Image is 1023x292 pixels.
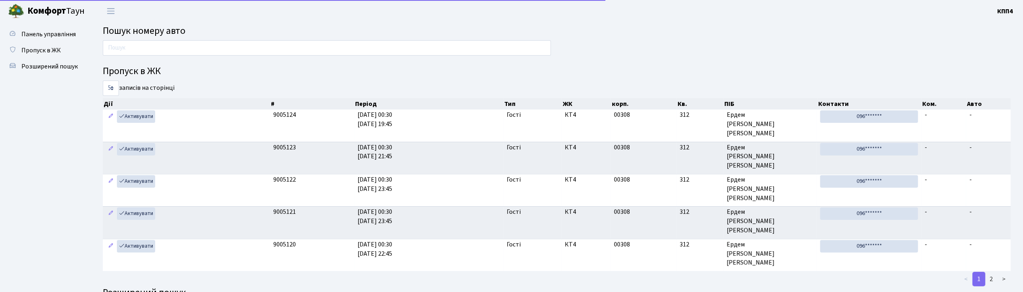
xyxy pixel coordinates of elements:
span: - [969,143,972,152]
th: # [270,98,354,110]
th: Тип [503,98,562,110]
span: 9005124 [273,110,296,119]
a: Редагувати [106,110,116,123]
span: Ердем [PERSON_NAME] [PERSON_NAME] [727,207,814,235]
span: [DATE] 00:30 [DATE] 23:45 [358,175,392,193]
span: КТ4 [565,240,608,249]
button: Переключити навігацію [101,4,121,18]
h4: Пропуск в ЖК [103,66,1011,77]
span: 312 [680,240,720,249]
span: 00308 [614,143,630,152]
a: Активувати [117,143,155,155]
span: КТ4 [565,110,608,120]
span: 9005120 [273,240,296,249]
span: Панель управління [21,30,76,39]
span: - [925,143,927,152]
a: Редагувати [106,240,116,253]
span: 00308 [614,240,630,249]
th: Дії [103,98,270,110]
a: Редагувати [106,175,116,188]
span: 312 [680,207,720,217]
span: КТ4 [565,207,608,217]
span: 00308 [614,110,630,119]
span: Ердем [PERSON_NAME] [PERSON_NAME] [727,240,814,268]
span: - [925,207,927,216]
span: 00308 [614,175,630,184]
span: Пошук номеру авто [103,24,185,38]
b: Комфорт [27,4,66,17]
span: [DATE] 00:30 [DATE] 22:45 [358,240,392,258]
span: Ердем [PERSON_NAME] [PERSON_NAME] [727,175,814,203]
a: Розширений пошук [4,58,85,75]
span: Ердем [PERSON_NAME] [PERSON_NAME] [727,110,814,138]
span: 00308 [614,207,630,216]
th: Контакти [817,98,922,110]
span: Ердем [PERSON_NAME] [PERSON_NAME] [727,143,814,171]
th: ЖК [562,98,611,110]
select: записів на сторінці [103,81,119,96]
span: Таун [27,4,85,18]
span: [DATE] 00:30 [DATE] 21:45 [358,143,392,161]
a: 2 [985,272,998,286]
a: > [998,272,1011,286]
th: корп. [611,98,677,110]
span: - [925,240,927,249]
span: - [925,110,927,119]
span: - [969,110,972,119]
span: 312 [680,110,720,120]
span: Розширений пошук [21,62,78,71]
span: [DATE] 00:30 [DATE] 23:45 [358,207,392,226]
span: - [925,175,927,184]
th: Період [354,98,503,110]
a: Активувати [117,240,155,253]
th: ПІБ [724,98,817,110]
th: Авто [967,98,1011,110]
a: Активувати [117,207,155,220]
span: Гості [507,143,521,152]
a: Пропуск в ЖК [4,42,85,58]
img: logo.png [8,3,24,19]
th: Ком. [922,98,967,110]
span: Гості [507,175,521,184]
span: 9005122 [273,175,296,184]
a: Редагувати [106,143,116,155]
span: Гості [507,207,521,217]
a: Редагувати [106,207,116,220]
a: Активувати [117,110,155,123]
span: - [969,175,972,184]
span: КТ4 [565,143,608,152]
span: - [969,240,972,249]
a: 1 [973,272,986,286]
input: Пошук [103,40,551,56]
span: КТ4 [565,175,608,184]
a: КПП4 [998,6,1013,16]
span: Гості [507,110,521,120]
span: 312 [680,143,720,152]
b: КПП4 [998,7,1013,16]
span: Пропуск в ЖК [21,46,61,55]
span: 9005121 [273,207,296,216]
a: Панель управління [4,26,85,42]
label: записів на сторінці [103,81,175,96]
th: Кв. [677,98,724,110]
span: Гості [507,240,521,249]
a: Активувати [117,175,155,188]
span: 312 [680,175,720,184]
span: [DATE] 00:30 [DATE] 19:45 [358,110,392,128]
span: 9005123 [273,143,296,152]
span: - [969,207,972,216]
